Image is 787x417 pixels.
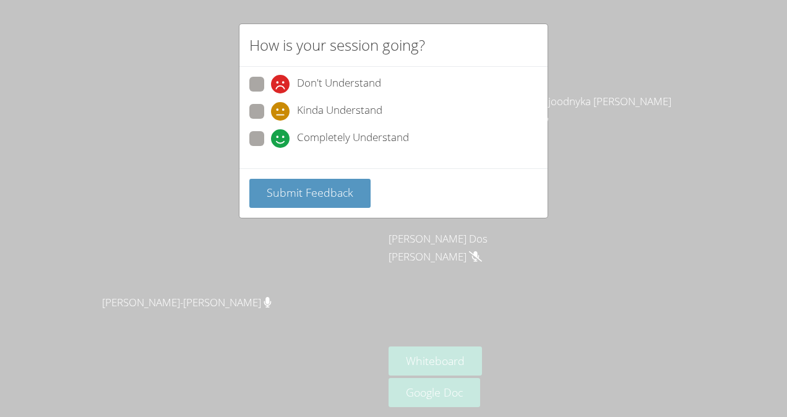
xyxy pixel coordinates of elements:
[267,185,353,200] span: Submit Feedback
[249,179,371,208] button: Submit Feedback
[297,129,409,148] span: Completely Understand
[249,34,425,56] h2: How is your session going?
[297,75,381,93] span: Don't Understand
[297,102,382,121] span: Kinda Understand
